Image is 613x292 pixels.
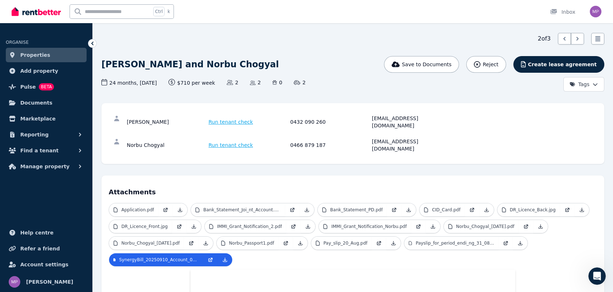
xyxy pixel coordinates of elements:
[20,114,55,123] span: Marketplace
[6,127,87,142] button: Reporting
[12,154,129,167] b: web address ready for them to complete the application online
[66,204,79,217] button: Scroll to bottom
[272,79,282,86] span: 0
[20,146,59,155] span: Find a tenant
[432,207,460,213] p: CID_Card.pdf
[5,3,18,17] button: go back
[319,220,411,233] a: IMMI_Grant_Notification_Norbu.pdf
[510,207,556,213] p: DR_Licence_Back.jpg
[229,240,274,246] p: Norbu_Passport1.pdf
[416,240,494,246] p: Payslip_for_period_endi_ng_31_08_2025.pdf
[199,237,213,250] a: Download Attachment
[6,143,87,158] button: Find a tenant
[331,224,406,229] p: IMMI_Grant_Notification_Norbu.pdf
[402,61,451,68] span: Save to Documents
[121,240,180,246] p: Norbu_Chogyal_[DATE].pdf
[13,167,19,173] a: Source reference 5610278:
[384,56,459,73] button: Save to Documents
[20,260,68,269] span: Account settings
[444,220,519,233] a: Norbu_Chogyal_[DATE].pdf
[12,109,113,130] div: Please make sure to click the options to 'get more help' if we haven't answered your question.
[39,83,54,90] span: BETA
[21,4,32,16] img: Profile image for The RentBetter Team
[9,276,20,288] img: Michelle Plowman
[6,104,139,135] div: The RentBetter Team says…
[17,193,133,234] li: (preferred): Share the application link directly with them. You can find this in your RentBetter ...
[318,203,387,216] a: Bank_Statement_PD.pdf
[20,130,49,139] span: Reporting
[6,96,87,110] a: Documents
[6,159,87,174] button: Manage property
[227,79,238,86] span: 2
[20,82,36,91] span: Pulse
[6,104,119,134] div: Please make sure to click the options to 'get more help' if we haven't answered your question.
[12,139,133,172] div: Great question! For your home open [DATE], you should and have the .
[127,3,140,16] div: Close
[217,224,282,229] p: IMMI_Grant_Notification_2.pdf
[218,253,232,266] a: Download Attachment
[279,237,293,250] a: Open in new Tab
[46,237,52,242] button: Start recording
[12,175,133,190] div: When potential tenants ask how to apply, tell them they can apply in two ways:
[26,278,73,286] span: [PERSON_NAME]
[575,203,589,216] a: Download Attachment
[563,77,604,92] button: Tags
[290,115,370,129] div: 0432 090 260
[12,147,126,160] b: collect each potential tenant's details
[6,18,139,40] div: The RentBetter Team says…
[286,220,301,233] a: Open in new Tab
[101,79,157,86] span: 24 months , [DATE]
[203,253,218,266] a: Open in new Tab
[109,253,203,266] a: SynergyBill_20250910_Account_000412153470_026538.pdf
[153,7,164,16] span: Ctrl
[372,138,452,152] div: [EMAIL_ADDRESS][DOMAIN_NAME]
[497,203,560,216] a: DR_Licence_Back.jpg
[513,56,604,73] button: Create lease agreement
[20,244,60,253] span: Refer a friend
[301,220,315,233] a: Download Attachment
[6,40,29,45] span: ORGANISE
[191,203,285,216] a: Bank_Statement_Joi_nt_Account.pdf
[6,48,87,62] a: Properties
[324,240,368,246] p: Pay_slip_20_Aug.pdf
[499,237,513,250] a: Open in new Tab
[570,81,589,88] span: Tags
[528,61,597,68] span: Create lease agreement
[300,203,314,216] a: Download Attachment
[6,80,87,94] a: PulseBETA
[590,6,601,17] img: Michelle Plowman
[158,203,173,216] a: Open in new Tab
[588,267,606,285] iframe: Intercom live chat
[209,141,253,149] span: Run tenant check
[6,111,87,126] a: Marketplace
[101,59,279,70] h1: [PERSON_NAME] and Norbu Chogyal
[203,207,281,213] p: Bank_Statement_Joi_nt_Account.pdf
[32,45,133,94] div: Hello. I have my first home open [DATE] for our property, should I have something to hand out to ...
[387,203,401,216] a: Open in new Tab
[560,203,575,216] a: Open in new Tab
[20,228,54,237] span: Help centre
[538,34,551,43] span: 2 of 3
[519,220,533,233] a: Open in new Tab
[11,237,17,242] button: Emoji picker
[20,162,70,171] span: Manage property
[109,220,172,233] a: DR_Licence_Front.jpg
[34,237,40,242] button: Upload attachment
[121,207,154,213] p: Application.pdf
[167,9,170,14] span: k
[311,237,372,250] a: Pay_slip_20_Aug.pdf
[12,23,91,30] div: What can we help with [DATE]?
[172,220,187,233] a: Open in new Tab
[127,115,207,129] div: [PERSON_NAME]
[513,237,527,250] a: Download Attachment
[293,237,308,250] a: Download Attachment
[386,237,401,250] a: Download Attachment
[6,64,87,78] a: Add property
[20,98,53,107] span: Documents
[479,203,494,216] a: Download Attachment
[285,203,300,216] a: Open in new Tab
[184,237,199,250] a: Open in new Tab
[550,8,575,16] div: Inbox
[109,203,158,216] a: Application.pdf
[23,237,29,242] button: Gif picker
